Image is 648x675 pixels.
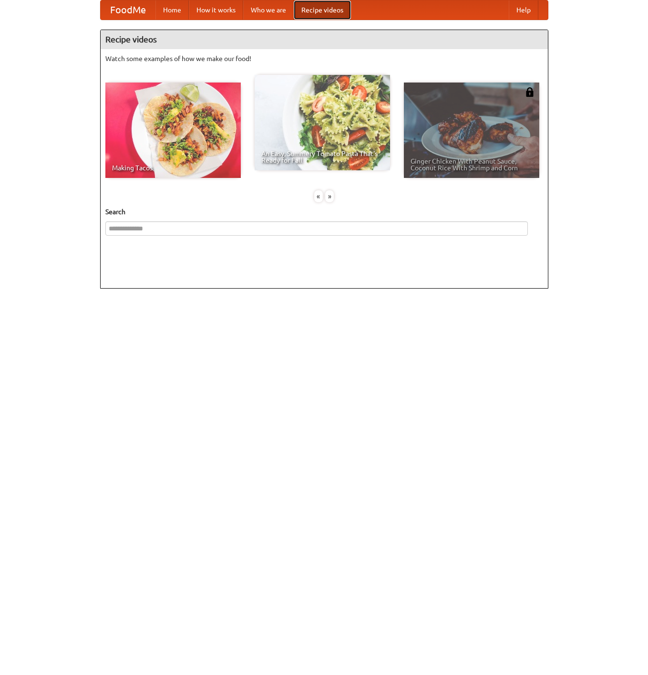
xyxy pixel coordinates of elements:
p: Watch some examples of how we make our food! [105,54,543,63]
img: 483408.png [525,87,535,97]
a: Home [155,0,189,20]
a: FoodMe [101,0,155,20]
a: Help [509,0,538,20]
span: Making Tacos [112,165,234,171]
a: How it works [189,0,243,20]
a: Who we are [243,0,294,20]
span: An Easy, Summery Tomato Pasta That's Ready for Fall [261,150,383,164]
a: An Easy, Summery Tomato Pasta That's Ready for Fall [255,75,390,170]
div: » [325,190,334,202]
a: Recipe videos [294,0,351,20]
a: Making Tacos [105,83,241,178]
h4: Recipe videos [101,30,548,49]
h5: Search [105,207,543,217]
div: « [314,190,323,202]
